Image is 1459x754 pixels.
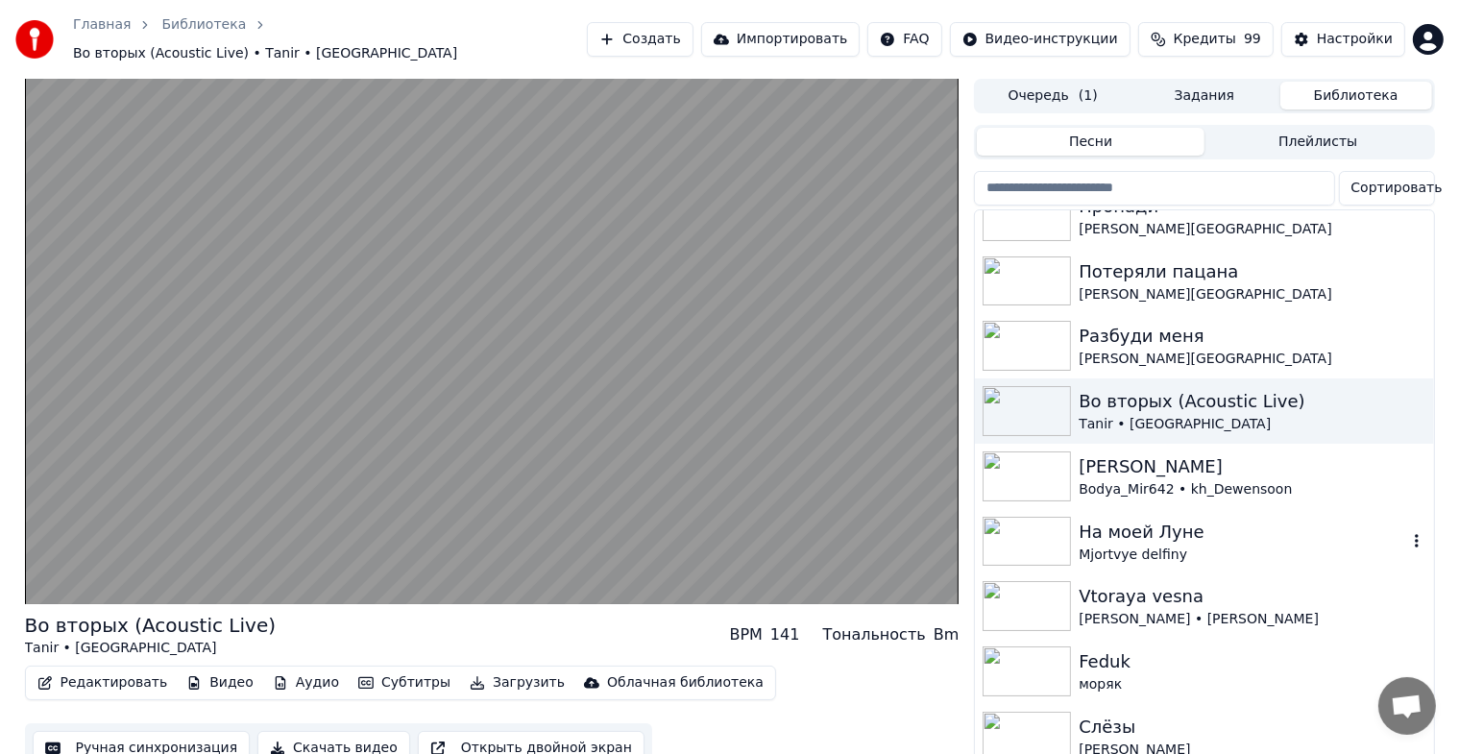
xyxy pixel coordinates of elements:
div: Bodya_Mir642 • kh_Dewensoon [1079,480,1425,499]
div: [PERSON_NAME][GEOGRAPHIC_DATA] [1079,285,1425,304]
a: Библиотека [161,15,246,35]
div: 141 [770,623,800,646]
div: Разбуди меня [1079,323,1425,350]
div: На моей Луне [1079,519,1406,546]
div: BPM [730,623,763,646]
span: Кредиты [1174,30,1236,49]
span: 99 [1244,30,1261,49]
button: Субтитры [351,669,458,696]
div: моряк [1079,675,1425,694]
div: [PERSON_NAME][GEOGRAPHIC_DATA] [1079,350,1425,369]
button: Очередь [977,82,1129,109]
button: Видео [179,669,261,696]
div: Облачная библиотека [607,673,764,693]
button: Аудио [265,669,347,696]
div: Mjortvye delfiny [1079,546,1406,565]
div: Тanir • [GEOGRAPHIC_DATA] [1079,415,1425,434]
div: [PERSON_NAME] • [PERSON_NAME] [1079,610,1425,629]
button: Песни [977,128,1204,156]
div: Bm [934,623,960,646]
button: Видео-инструкции [950,22,1131,57]
button: Библиотека [1280,82,1432,109]
button: Создать [587,22,693,57]
div: Во вторых (Acoustic Live) [1079,388,1425,415]
div: Тanir • [GEOGRAPHIC_DATA] [25,639,277,658]
button: Задания [1129,82,1280,109]
a: Главная [73,15,131,35]
button: Загрузить [462,669,572,696]
span: ( 1 ) [1079,86,1098,106]
div: Тональность [823,623,926,646]
button: Настройки [1281,22,1405,57]
img: youka [15,20,54,59]
div: Потеряли пацана [1079,258,1425,285]
div: Во вторых (Acoustic Live) [25,612,277,639]
div: [PERSON_NAME][GEOGRAPHIC_DATA] [1079,220,1425,239]
div: Feduk [1079,648,1425,675]
span: Сортировать [1351,179,1443,198]
div: [PERSON_NAME] [1079,453,1425,480]
nav: breadcrumb [73,15,587,63]
div: Vtoraya vesna [1079,583,1425,610]
div: Настройки [1317,30,1393,49]
button: Импортировать [701,22,861,57]
button: Кредиты99 [1138,22,1274,57]
button: FAQ [867,22,941,57]
button: Плейлисты [1204,128,1432,156]
span: Во вторых (Acoustic Live) • Тanir • [GEOGRAPHIC_DATA] [73,44,457,63]
a: Открытый чат [1378,677,1436,735]
div: Слёзы [1079,714,1425,741]
button: Редактировать [30,669,176,696]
